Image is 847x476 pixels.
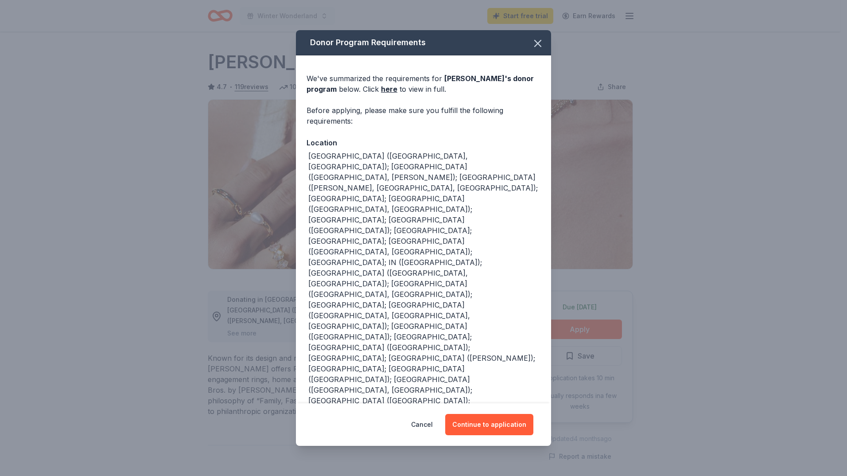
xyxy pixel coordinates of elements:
[307,137,540,148] div: Location
[445,414,533,435] button: Continue to application
[381,84,397,94] a: here
[307,105,540,126] div: Before applying, please make sure you fulfill the following requirements:
[296,30,551,55] div: Donor Program Requirements
[307,73,540,94] div: We've summarized the requirements for below. Click to view in full.
[411,414,433,435] button: Cancel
